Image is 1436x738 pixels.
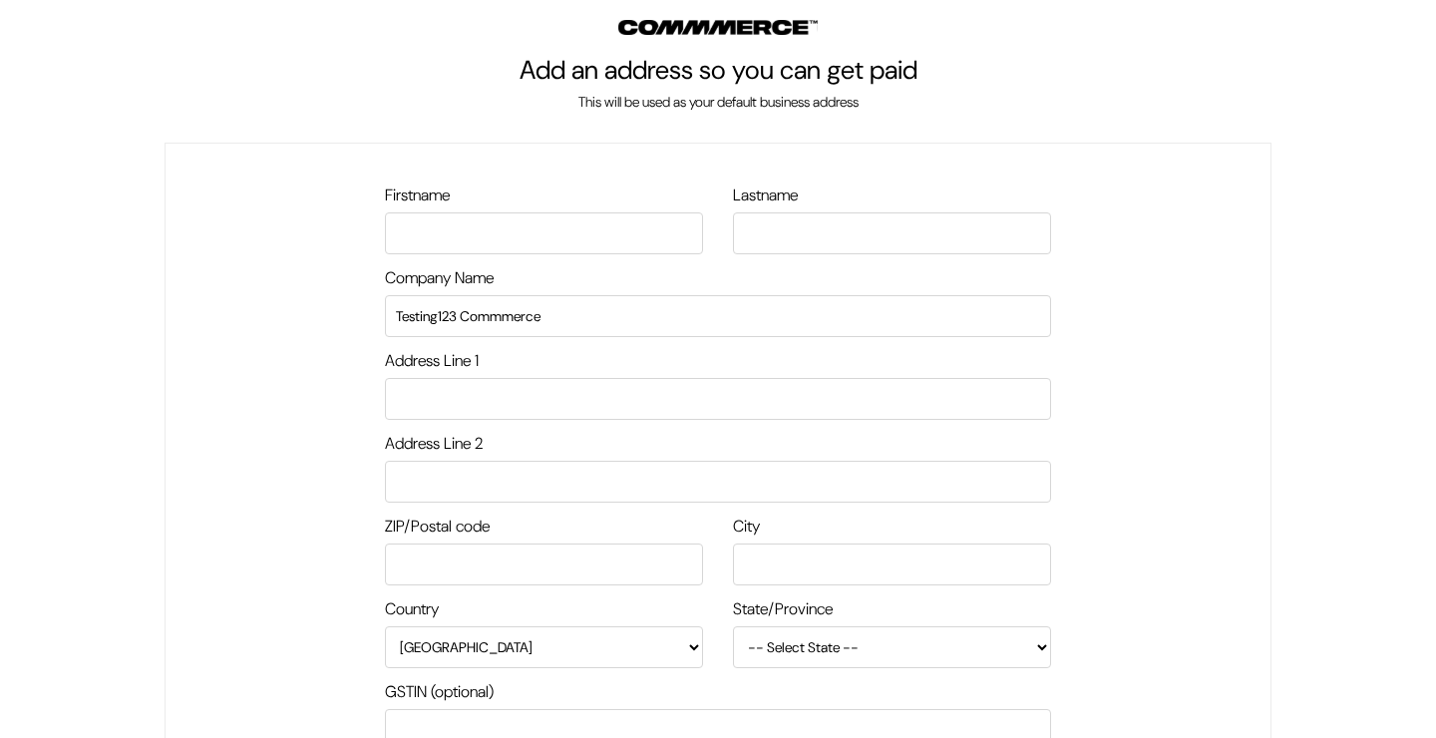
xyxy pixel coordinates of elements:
label: Country [385,597,703,621]
label: Address Line 1 [385,349,1051,373]
img: COMMMERCE [618,20,818,35]
label: State/Province [733,597,1051,621]
label: City [733,515,1051,539]
label: Firstname [385,184,703,207]
label: GSTIN (optional) [385,680,1051,704]
label: Address Line 2 [385,432,1051,456]
label: ZIP/Postal code [385,515,703,539]
label: Company Name [385,266,1051,290]
label: Lastname [733,184,1051,207]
